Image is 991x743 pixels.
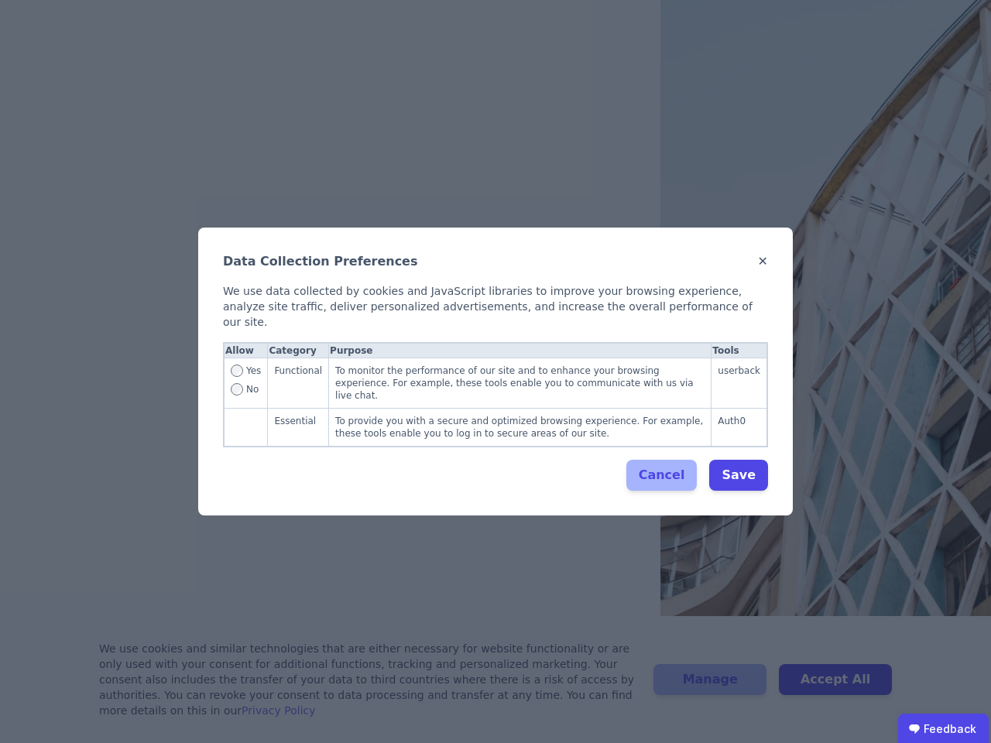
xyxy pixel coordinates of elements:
[223,283,768,330] div: We use data collected by cookies and JavaScript libraries to improve your browsing experience, an...
[246,383,259,395] span: No
[268,344,329,358] th: Category
[231,365,243,377] input: Allow Functional tracking
[712,358,767,409] td: userback
[709,460,768,491] button: Save
[231,383,243,395] input: Disallow Functional tracking
[329,409,712,447] td: To provide you with a secure and optimized browsing experience. For example, these tools enable y...
[712,344,767,358] th: Tools
[758,252,768,271] button: ✕
[329,358,712,409] td: To monitor the performance of our site and to enhance your browsing experience. For example, thes...
[225,344,268,358] th: Allow
[626,460,698,491] button: Cancel
[246,365,261,383] span: Yes
[329,344,712,358] th: Purpose
[712,409,767,447] td: Auth0
[223,252,418,271] h2: Data Collection Preferences
[268,409,329,447] td: Essential
[268,358,329,409] td: Functional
